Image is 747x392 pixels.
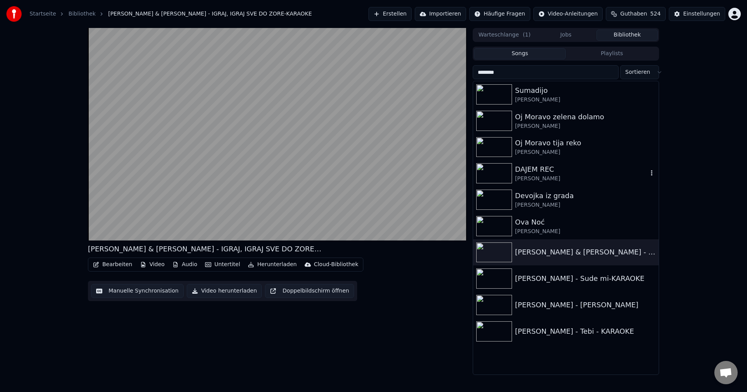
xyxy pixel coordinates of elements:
div: Ova Noć [515,217,656,228]
img: youka [6,6,22,22]
button: Playlists [566,48,658,59]
button: Bibliothek [596,30,658,41]
button: Importieren [415,7,466,21]
button: Herunterladen [245,259,300,270]
div: Oj Moravo zelena dolamo [515,112,656,122]
span: 524 [650,10,661,18]
button: Einstellungen [669,7,725,21]
a: Startseite [30,10,56,18]
button: Guthaben524 [606,7,666,21]
div: Sumadijo [515,85,656,96]
span: ( 1 ) [523,31,531,39]
a: Chat öffnen [714,361,738,384]
button: Bearbeiten [90,259,135,270]
nav: breadcrumb [30,10,312,18]
div: [PERSON_NAME] - Sude mi-KARAOKE [515,273,656,284]
div: [PERSON_NAME] & [PERSON_NAME] - IGRAJ, IGRAJ SVE DO ZORE-KARAOKE [88,244,321,254]
span: Guthaben [620,10,647,18]
button: Erstellen [368,7,412,21]
div: Cloud-Bibliothek [314,261,358,268]
div: Devojka iz grada [515,190,656,201]
div: [PERSON_NAME] [515,175,648,183]
div: DAJEM REC [515,164,648,175]
button: Manuelle Synchronisation [91,284,184,298]
span: Sortieren [625,68,650,76]
div: [PERSON_NAME] - Tebi - KARAOKE [515,326,656,337]
div: Oj Moravo tija reko [515,138,656,148]
button: Doppelbildschirm öffnen [265,284,354,298]
button: Video-Anleitungen [533,7,603,21]
div: [PERSON_NAME] [515,201,656,209]
div: [PERSON_NAME] - [PERSON_NAME] [515,300,656,310]
div: Einstellungen [683,10,720,18]
button: Video herunterladen [187,284,262,298]
div: [PERSON_NAME] [515,122,656,130]
button: Songs [474,48,566,59]
div: [PERSON_NAME] [515,228,656,235]
button: Jobs [535,30,597,41]
div: [PERSON_NAME] [515,96,656,104]
button: Video [137,259,168,270]
button: Untertitel [202,259,243,270]
div: [PERSON_NAME] & [PERSON_NAME] - IGRAJ, IGRAJ SVE DO ZORE-KARAOKE [515,247,656,258]
button: Häufige Fragen [469,7,530,21]
a: Bibliothek [68,10,96,18]
span: [PERSON_NAME] & [PERSON_NAME] - IGRAJ, IGRAJ SVE DO ZORE-KARAOKE [108,10,312,18]
div: [PERSON_NAME] [515,148,656,156]
button: Warteschlange [474,30,535,41]
button: Audio [169,259,200,270]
